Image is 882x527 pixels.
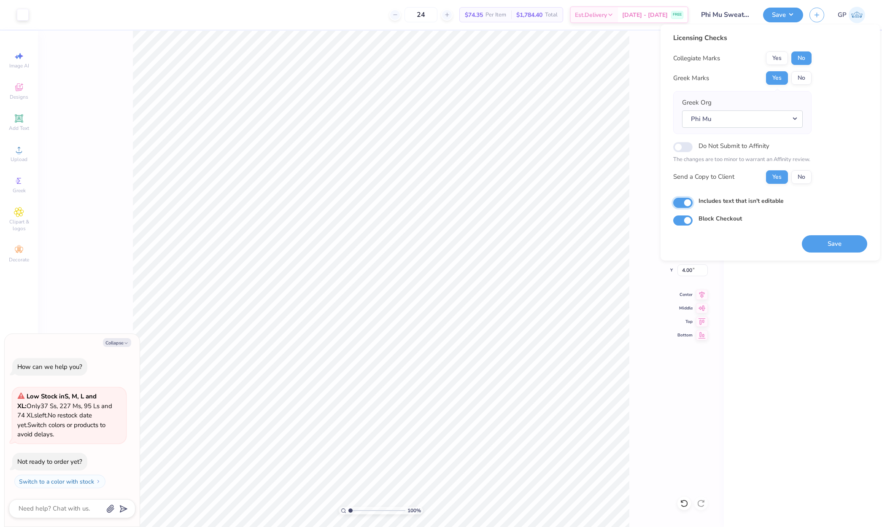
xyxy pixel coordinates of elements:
[17,411,92,429] span: No restock date yet.
[673,156,812,164] p: The changes are too minor to warrant an Affinity review.
[677,305,693,311] span: Middle
[673,73,709,83] div: Greek Marks
[677,319,693,325] span: Top
[677,292,693,298] span: Center
[791,71,812,85] button: No
[766,51,788,65] button: Yes
[407,507,421,514] span: 100 %
[673,12,682,18] span: FREE
[17,392,97,410] strong: Low Stock in S, M, L and XL :
[11,156,27,163] span: Upload
[791,51,812,65] button: No
[465,11,483,19] span: $74.35
[838,7,865,23] a: GP
[17,392,112,438] span: Only 37 Ss, 227 Ms, 95 Ls and 74 XLs left. Switch colors or products to avoid delays.
[849,7,865,23] img: Germaine Penalosa
[682,98,712,108] label: Greek Org
[682,110,803,128] button: Phi Mu
[103,338,131,347] button: Collapse
[9,125,29,132] span: Add Text
[516,11,542,19] span: $1,784.40
[14,475,105,488] button: Switch to a color with stock
[622,11,668,19] span: [DATE] - [DATE]
[699,214,742,223] label: Block Checkout
[791,170,812,184] button: No
[405,7,437,22] input: – –
[763,8,803,22] button: Save
[695,6,757,23] input: Untitled Design
[545,11,558,19] span: Total
[9,62,29,69] span: Image AI
[96,479,101,484] img: Switch to a color with stock
[766,170,788,184] button: Yes
[575,11,607,19] span: Est. Delivery
[9,256,29,263] span: Decorate
[699,196,784,205] label: Includes text that isn't editable
[486,11,506,19] span: Per Item
[699,140,769,151] label: Do Not Submit to Affinity
[13,187,26,194] span: Greek
[17,363,82,371] div: How can we help you?
[766,71,788,85] button: Yes
[17,457,82,466] div: Not ready to order yet?
[838,10,847,20] span: GP
[673,172,734,182] div: Send a Copy to Client
[10,94,28,100] span: Designs
[673,54,720,63] div: Collegiate Marks
[677,332,693,338] span: Bottom
[673,33,812,43] div: Licensing Checks
[4,218,34,232] span: Clipart & logos
[802,235,867,253] button: Save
